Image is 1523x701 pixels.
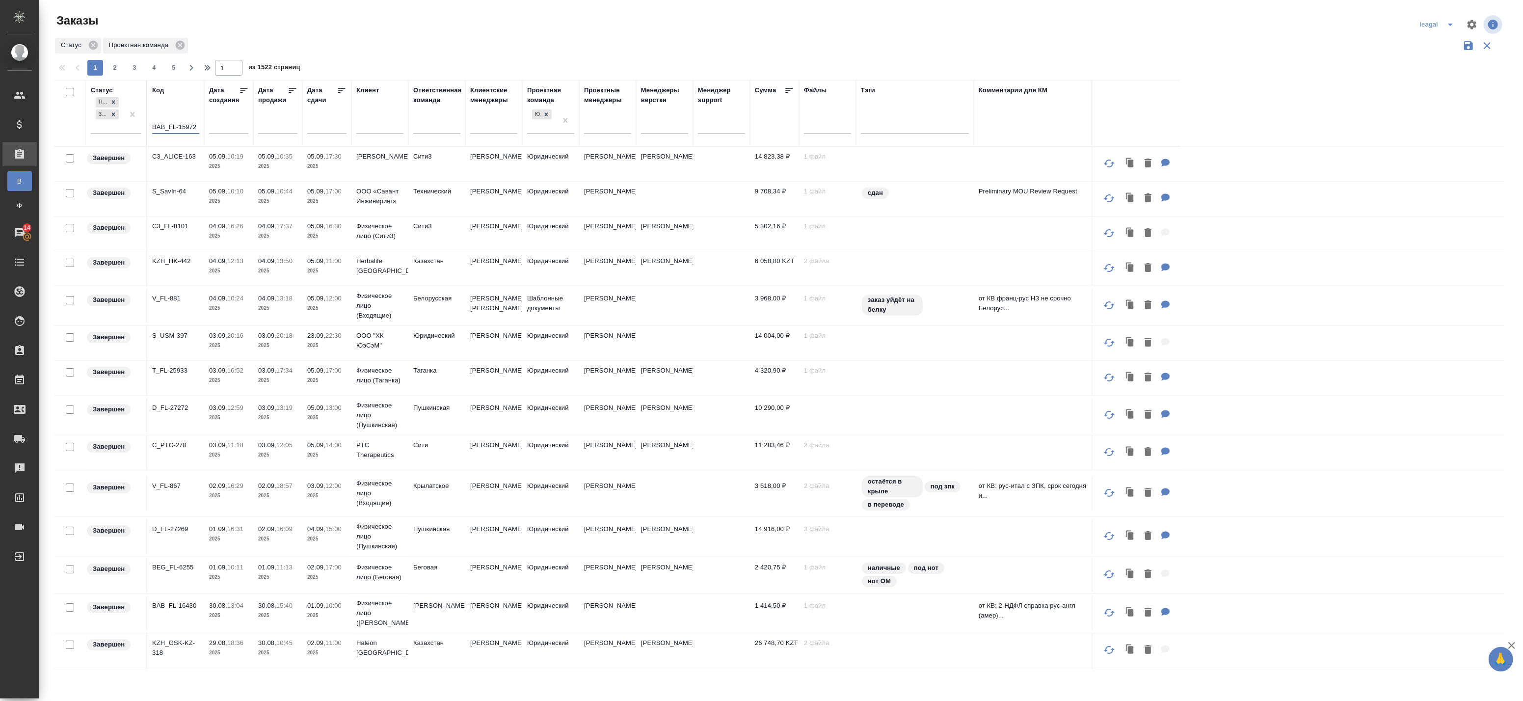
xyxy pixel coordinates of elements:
[166,60,182,76] button: 5
[531,108,553,121] div: Юридический
[861,294,969,317] div: заказ уйдёт на белку
[152,481,199,491] p: V_FL-867
[325,188,342,195] p: 17:00
[1140,442,1156,462] button: Удалить
[86,481,141,494] div: Выставляет КМ при направлении счета или после выполнения всех работ/сдачи заказа клиенту. Окончат...
[804,331,851,341] p: 1 файл
[307,450,347,460] p: 2025
[1140,405,1156,425] button: Удалить
[750,476,799,511] td: 3 618,00 ₽
[1121,640,1140,660] button: Клонировать
[209,266,248,276] p: 2025
[95,96,120,108] div: Подтвержден, Завершен
[522,361,579,395] td: Юридический
[1097,366,1121,389] button: Обновить
[804,366,851,376] p: 1 файл
[408,361,465,395] td: Таганка
[979,187,1087,196] p: Preliminary MOU Review Request
[307,303,347,313] p: 2025
[356,221,403,241] p: Физическое лицо (Сити3)
[1121,368,1140,388] button: Клонировать
[1460,13,1484,36] span: Настроить таблицу
[641,152,688,162] p: [PERSON_NAME]
[804,294,851,303] p: 1 файл
[1140,258,1156,278] button: Удалить
[307,257,325,265] p: 05.09,
[1140,333,1156,353] button: Удалить
[96,97,108,108] div: Подтвержден
[209,303,248,313] p: 2025
[755,85,776,95] div: Сумма
[1140,296,1156,316] button: Удалить
[86,294,141,307] div: Выставляет КМ при направлении счета или после выполнения всех работ/сдачи заказа клиенту. Окончат...
[258,404,276,411] p: 03.09,
[12,176,27,186] span: В
[1097,403,1121,427] button: Обновить
[307,231,347,241] p: 2025
[408,476,465,511] td: Крылатское
[1097,524,1121,548] button: Обновить
[209,196,248,206] p: 2025
[325,404,342,411] p: 13:00
[258,413,297,423] p: 2025
[1121,333,1140,353] button: Клонировать
[1121,189,1140,209] button: Клонировать
[1140,640,1156,660] button: Удалить
[750,251,799,286] td: 6 058,80 KZT
[465,361,522,395] td: [PERSON_NAME]
[861,85,875,95] div: Тэги
[307,341,347,350] p: 2025
[276,441,293,449] p: 12:05
[107,60,123,76] button: 2
[408,182,465,216] td: Технический
[209,153,227,160] p: 05.09,
[209,222,227,230] p: 04.09,
[307,162,347,171] p: 2025
[258,257,276,265] p: 04.09,
[356,256,403,276] p: Herbalife [GEOGRAPHIC_DATA]
[258,450,297,460] p: 2025
[152,85,164,95] div: Код
[152,331,199,341] p: S_USM-397
[1121,442,1140,462] button: Клонировать
[258,196,297,206] p: 2025
[465,147,522,181] td: [PERSON_NAME]
[55,38,101,54] div: Статус
[227,188,243,195] p: 10:10
[861,187,969,200] div: сдан
[258,341,297,350] p: 2025
[408,251,465,286] td: Казахстан
[979,481,1087,501] p: от КВ: рус-итал с ЗПК, срок сегодня и...
[750,147,799,181] td: 14 823,38 ₽
[804,221,851,231] p: 1 файл
[276,482,293,489] p: 18:57
[408,398,465,432] td: Пушкинская
[54,13,98,28] span: Заказы
[86,221,141,235] div: Выставляет КМ при направлении счета или после выполнения всех работ/сдачи заказа клиенту. Окончат...
[86,403,141,416] div: Выставляет КМ при направлении счета или после выполнения всех работ/сдачи заказа клиенту. Окончат...
[465,398,522,432] td: [PERSON_NAME]
[258,376,297,385] p: 2025
[325,367,342,374] p: 17:00
[258,85,288,105] div: Дата продажи
[209,85,239,105] div: Дата создания
[979,85,1047,95] div: Комментарии для КМ
[86,331,141,344] div: Выставляет КМ при направлении счета или после выполнения всех работ/сдачи заказа клиенту. Окончат...
[103,38,188,54] div: Проектная команда
[166,63,182,73] span: 5
[91,85,113,95] div: Статус
[93,332,125,342] p: Завершен
[408,435,465,470] td: Сити
[152,638,199,658] p: KZH_GSK-KZ-318
[1140,154,1156,174] button: Удалить
[276,332,293,339] p: 20:18
[750,289,799,323] td: 3 968,00 ₽
[641,366,688,376] p: [PERSON_NAME]
[209,332,227,339] p: 03.09,
[209,376,248,385] p: 2025
[1121,296,1140,316] button: Клонировать
[258,295,276,302] p: 04.09,
[579,361,636,395] td: [PERSON_NAME]
[209,367,227,374] p: 03.09,
[1121,154,1140,174] button: Клонировать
